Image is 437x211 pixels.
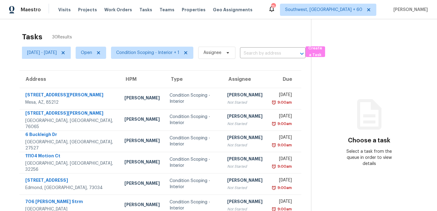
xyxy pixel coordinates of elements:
[25,92,115,99] div: [STREET_ADDRESS][PERSON_NAME]
[348,138,390,144] h3: Choose a task
[267,71,301,88] th: Due
[124,116,160,124] div: [PERSON_NAME]
[272,113,292,121] div: [DATE]
[120,71,165,88] th: HPM
[276,163,292,170] div: 9:00am
[340,148,398,167] div: Select a task from the queue in order to view details
[271,163,276,170] img: Overdue Alarm Icon
[182,7,206,13] span: Properties
[271,4,275,10] div: 754
[124,180,160,188] div: [PERSON_NAME]
[124,95,160,102] div: [PERSON_NAME]
[25,118,115,130] div: [GEOGRAPHIC_DATA], [GEOGRAPHIC_DATA], 76065
[391,7,428,13] span: [PERSON_NAME]
[25,110,115,118] div: [STREET_ADDRESS][PERSON_NAME]
[298,49,306,58] button: Open
[276,121,292,127] div: 9:00am
[124,138,160,145] div: [PERSON_NAME]
[25,185,115,191] div: Edmond, [GEOGRAPHIC_DATA], 73034
[227,156,263,163] div: [PERSON_NAME]
[222,71,267,88] th: Assignee
[52,34,72,40] span: 30 Results
[25,177,115,185] div: [STREET_ADDRESS]
[272,177,292,185] div: [DATE]
[81,50,92,56] span: Open
[272,156,292,163] div: [DATE]
[139,8,152,12] span: Tasks
[227,198,263,206] div: [PERSON_NAME]
[271,99,276,105] img: Overdue Alarm Icon
[25,153,115,160] div: 11104 Motion Ct
[213,7,253,13] span: Geo Assignments
[272,198,292,206] div: [DATE]
[27,50,57,56] span: [DATE] - [DATE]
[58,7,71,13] span: Visits
[271,142,276,148] img: Overdue Alarm Icon
[170,114,218,126] div: Condition Scoping - Interior
[227,134,263,142] div: [PERSON_NAME]
[276,185,292,191] div: 9:00am
[25,160,115,173] div: [GEOGRAPHIC_DATA], [GEOGRAPHIC_DATA], 32256
[271,185,276,191] img: Overdue Alarm Icon
[25,131,115,139] div: 6 Buckleigh Dr
[306,46,325,57] button: Create a Task
[227,92,263,99] div: [PERSON_NAME]
[272,134,292,142] div: [DATE]
[170,92,218,105] div: Condition Scoping - Interior
[227,142,263,148] div: Not Started
[22,34,42,40] h2: Tasks
[170,156,218,169] div: Condition Scoping - Interior
[227,99,263,105] div: Not Started
[21,7,41,13] span: Maestro
[272,92,292,99] div: [DATE]
[159,7,174,13] span: Teams
[170,135,218,147] div: Condition Scoping - Interior
[104,7,132,13] span: Work Orders
[240,49,288,58] input: Search by address
[124,159,160,166] div: [PERSON_NAME]
[271,121,276,127] img: Overdue Alarm Icon
[227,163,263,170] div: Not Started
[227,121,263,127] div: Not Started
[309,45,322,59] span: Create a Task
[227,113,263,121] div: [PERSON_NAME]
[227,177,263,185] div: [PERSON_NAME]
[285,7,362,13] span: Southwest, [GEOGRAPHIC_DATA] + 60
[227,185,263,191] div: Not Started
[25,139,115,151] div: [GEOGRAPHIC_DATA], [GEOGRAPHIC_DATA], 27527
[20,71,120,88] th: Address
[116,50,179,56] span: Condition Scoping - Interior + 1
[25,99,115,105] div: Mesa, AZ, 85212
[165,71,223,88] th: Type
[124,202,160,209] div: [PERSON_NAME]
[203,50,221,56] span: Assignee
[276,99,292,105] div: 9:00am
[78,7,97,13] span: Projects
[25,198,115,206] div: 706 [PERSON_NAME] Strm
[170,178,218,190] div: Condition Scoping - Interior
[276,142,292,148] div: 9:00am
